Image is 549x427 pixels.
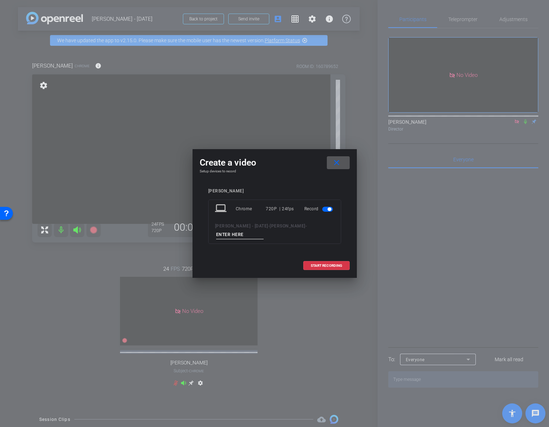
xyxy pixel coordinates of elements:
[208,188,341,194] div: [PERSON_NAME]
[304,202,334,215] div: Record
[266,202,294,215] div: 720P | 24fps
[270,224,305,229] span: [PERSON_NAME]
[200,169,350,173] h4: Setup devices to record
[236,202,266,215] div: Chrome
[200,156,350,169] div: Create a video
[305,224,307,229] span: -
[216,230,264,239] input: ENTER HERE
[303,261,350,270] button: START RECORDING
[332,158,341,167] mat-icon: close
[311,264,342,268] span: START RECORDING
[215,224,268,229] span: [PERSON_NAME] - [DATE]
[268,224,270,229] span: -
[215,202,228,215] mat-icon: laptop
